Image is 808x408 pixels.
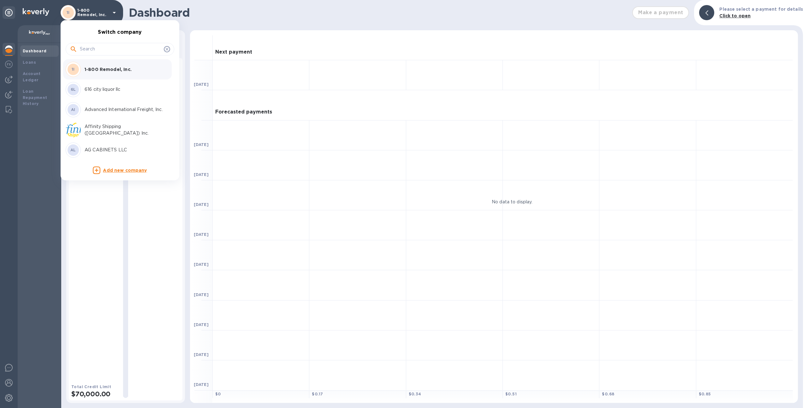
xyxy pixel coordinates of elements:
p: AG CABINETS LLC [85,147,164,153]
input: Search [80,44,161,54]
p: 1-800 Remodel, Inc. [85,66,164,73]
b: 6L [71,87,76,92]
b: 1I [72,67,75,72]
p: 616 city liquor llc [85,86,164,93]
b: AI [71,107,75,112]
p: Add new company [103,167,147,174]
p: Advanced International Freight, Inc. [85,106,164,113]
b: AL [70,148,76,152]
p: Affinity Shipping ([GEOGRAPHIC_DATA]) Inc. [85,123,164,137]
